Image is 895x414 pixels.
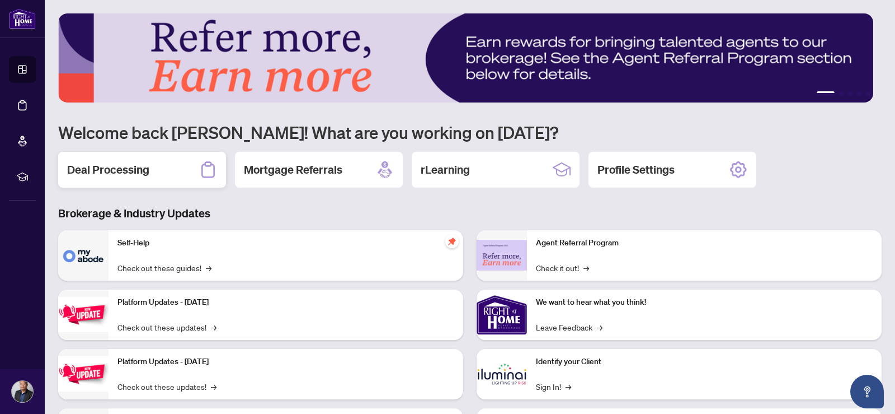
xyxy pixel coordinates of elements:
a: Check it out!→ [536,262,589,274]
img: Platform Updates - July 21, 2025 [58,297,109,332]
button: 2 [839,91,844,96]
img: Agent Referral Program [477,240,527,271]
p: Platform Updates - [DATE] [117,296,454,309]
span: → [566,380,571,393]
h3: Brokerage & Industry Updates [58,206,882,221]
button: 4 [857,91,861,96]
img: Identify your Client [477,349,527,399]
p: Agent Referral Program [536,237,873,249]
h2: Mortgage Referrals [244,162,342,178]
a: Check out these updates!→ [117,321,216,333]
h2: Profile Settings [597,162,675,178]
span: → [597,321,602,333]
a: Leave Feedback→ [536,321,602,333]
h2: Deal Processing [67,162,149,178]
p: Self-Help [117,237,454,249]
a: Check out these guides!→ [117,262,211,274]
img: Self-Help [58,230,109,281]
p: We want to hear what you think! [536,296,873,309]
span: → [206,262,211,274]
span: pushpin [445,235,459,248]
span: → [211,321,216,333]
button: 5 [866,91,870,96]
img: Profile Icon [12,381,33,402]
img: Platform Updates - July 8, 2025 [58,356,109,392]
p: Platform Updates - [DATE] [117,356,454,368]
button: Open asap [850,375,884,408]
img: We want to hear what you think! [477,290,527,340]
h2: rLearning [421,162,470,178]
p: Identify your Client [536,356,873,368]
span: → [583,262,589,274]
span: → [211,380,216,393]
a: Check out these updates!→ [117,380,216,393]
button: 3 [848,91,852,96]
img: logo [9,8,36,29]
a: Sign In!→ [536,380,571,393]
img: Slide 0 [58,13,873,103]
button: 1 [817,91,835,96]
h1: Welcome back [PERSON_NAME]! What are you working on [DATE]? [58,122,882,143]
